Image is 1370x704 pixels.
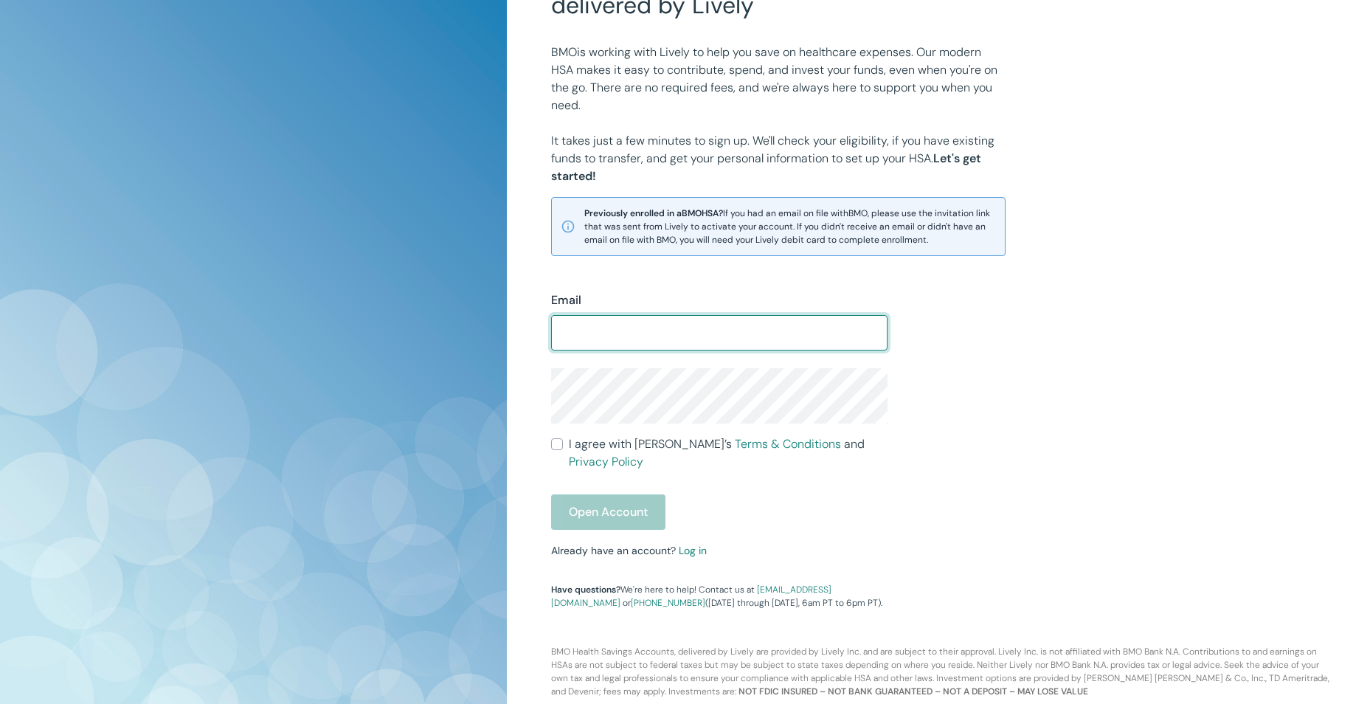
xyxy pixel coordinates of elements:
a: Log in [679,544,707,557]
p: BMO is working with Lively to help you save on healthcare expenses. Our modern HSA makes it easy ... [551,44,1006,114]
a: [PHONE_NUMBER] [631,597,705,609]
p: BMO Health Savings Accounts, delivered by Lively are provided by Lively Inc. and are subject to t... [542,610,1335,698]
b: NOT FDIC INSURED – NOT BANK GUARANTEED – NOT A DEPOSIT – MAY LOSE VALUE [738,686,1088,697]
a: Privacy Policy [569,454,643,469]
span: If you had an email on file with BMO , please use the invitation link that was sent from Lively t... [584,207,996,246]
strong: Previously enrolled in a BMO HSA? [584,207,723,219]
small: Already have an account? [551,544,707,557]
a: Terms & Conditions [735,436,841,452]
strong: Have questions? [551,584,620,596]
p: We're here to help! Contact us at or ([DATE] through [DATE], 6am PT to 6pm PT). [551,583,888,610]
label: Email [551,291,581,309]
span: I agree with [PERSON_NAME]’s and [569,435,888,471]
p: It takes just a few minutes to sign up. We'll check your eligibility, if you have existing funds ... [551,132,1006,185]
